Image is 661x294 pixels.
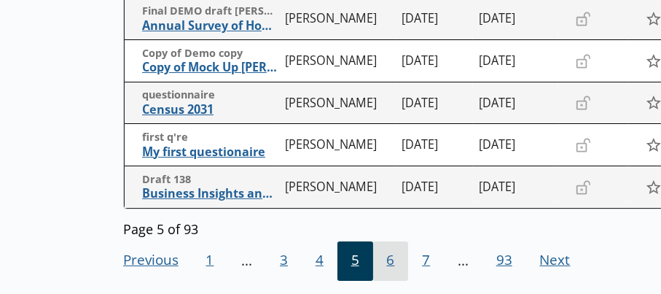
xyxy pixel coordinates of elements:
[396,82,473,124] td: [DATE]
[227,241,266,281] li: ...
[142,102,278,117] span: Census 2031
[142,60,278,75] span: Copy of Mock Up [PERSON_NAME] - AM version
[473,40,558,82] td: [DATE]
[279,166,396,209] td: [PERSON_NAME]
[142,47,278,61] span: Copy of Demo copy
[396,166,473,209] td: [DATE]
[482,241,526,281] button: 93
[266,241,302,281] button: 3
[279,40,396,82] td: [PERSON_NAME]
[373,241,409,281] button: 6
[142,173,278,187] span: Draft 138
[473,166,558,209] td: [DATE]
[142,18,278,34] span: Annual Survey of Hours and Earnings ([PERSON_NAME])
[142,186,278,201] span: Business Insights and Conditions Survey (BICS)
[279,82,396,124] td: [PERSON_NAME]
[142,144,278,160] span: My first questionaire
[396,40,473,82] td: [DATE]
[337,241,373,281] button: 5
[444,241,482,281] li: ...
[473,124,558,166] td: [DATE]
[142,88,278,102] span: questionnaire
[302,241,337,281] button: 4
[142,4,278,18] span: Final DEMO draft [PERSON_NAME]
[123,241,192,281] button: Previous
[279,124,396,166] td: [PERSON_NAME]
[408,241,444,281] button: 7
[142,131,278,144] span: first q're
[396,124,473,166] td: [DATE]
[192,241,228,281] button: 1
[473,82,558,124] td: [DATE]
[526,241,584,281] button: Next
